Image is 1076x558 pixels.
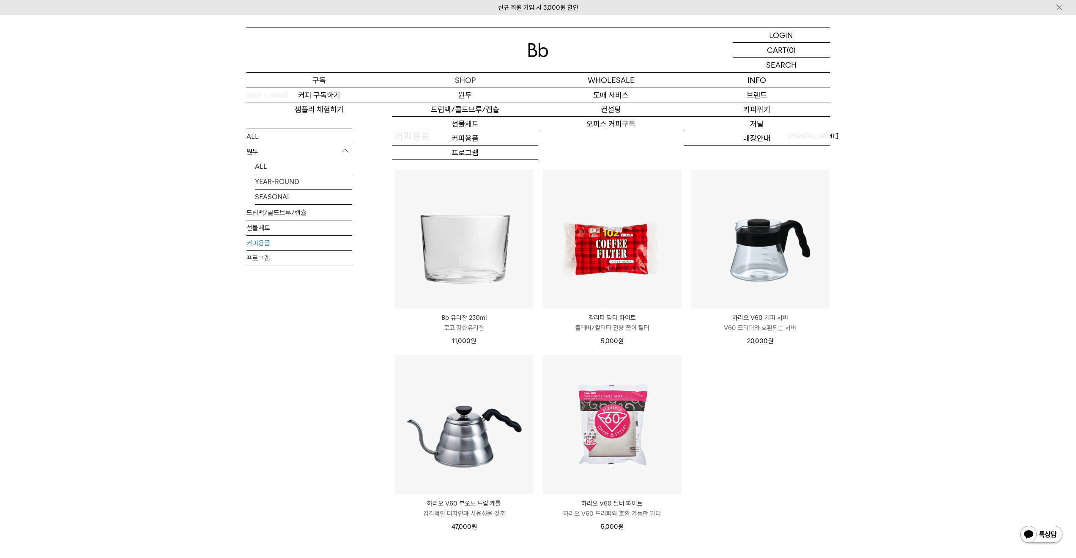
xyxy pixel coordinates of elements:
a: 선물세트 [392,117,538,131]
a: 저널 [684,117,830,131]
p: WHOLESALE [538,73,684,88]
p: 하리오 V60 부오노 드립 케틀 [395,498,534,509]
a: 샘플러 체험하기 [246,102,392,117]
p: 하리오 V60 커피 서버 [691,313,830,323]
img: Bb 유리잔 230ml [395,170,534,308]
span: 5,000 [601,337,624,345]
p: Bb 유리잔 230ml [395,313,534,323]
a: 브랜드 [684,88,830,102]
a: 드립백/콜드브루/캡슐 [246,205,352,220]
img: 카카오톡 채널 1:1 채팅 버튼 [1019,525,1063,545]
a: 채용 [684,146,830,160]
a: 도매 서비스 [538,88,684,102]
p: 하리오 V60 드리퍼와 호환 가능한 필터 [543,509,682,519]
p: CART [767,43,787,57]
a: ALL [246,129,352,144]
a: 커피용품 [392,131,538,146]
a: 드립백/콜드브루/캡슐 [392,102,538,117]
p: 원두 [246,144,352,159]
a: 신규 회원 가입 시 3,000원 할인 [498,4,578,11]
a: LOGIN [733,28,830,43]
img: 하리오 V60 필터 화이트 [543,355,682,494]
span: 5,000 [601,523,624,531]
span: 원 [471,523,477,531]
p: SEARCH [766,58,797,72]
img: 하리오 V60 부오노 드립 케틀 [395,355,534,494]
a: 커피 구독하기 [246,88,392,102]
a: CART (0) [733,43,830,58]
a: YEAR-ROUND [255,174,352,189]
a: SEASONAL [255,190,352,204]
a: SHOP [392,73,538,88]
a: 커피위키 [684,102,830,117]
span: 11,000 [452,337,476,345]
a: 하리오 V60 필터 화이트 하리오 V60 드리퍼와 호환 가능한 필터 [543,498,682,519]
span: 원 [618,523,624,531]
span: 원 [618,337,624,345]
p: (0) [787,43,796,57]
a: 구독 [246,73,392,88]
a: 하리오 V60 커피 서버 V60 드리퍼와 호환되는 서버 [691,313,830,333]
p: V60 드리퍼와 호환되는 서버 [691,323,830,333]
a: 오피스 커피구독 [538,117,684,131]
a: 칼리타 필터 화이트 클레버/칼리타 전용 종이 필터 [543,313,682,333]
p: 감각적인 디자인과 사용성을 갖춘 [395,509,534,519]
p: 하리오 V60 필터 화이트 [543,498,682,509]
img: 하리오 V60 커피 서버 [691,170,830,308]
span: 원 [768,337,773,345]
a: Bb 유리잔 230ml 로고 강화유리잔 [395,313,534,333]
a: 커피용품 [246,236,352,250]
a: 프로그램 [392,146,538,160]
a: 선물세트 [246,220,352,235]
p: 로고 강화유리잔 [395,323,534,333]
p: LOGIN [769,28,793,42]
span: 20,000 [747,337,773,345]
p: 클레버/칼리타 전용 종이 필터 [543,323,682,333]
a: 원두 [392,88,538,102]
span: 원 [471,337,476,345]
a: 컨설팅 [538,102,684,117]
p: 칼리타 필터 화이트 [543,313,682,323]
span: 47,000 [452,523,477,531]
a: ALL [255,159,352,174]
a: 프로그램 [246,251,352,266]
p: INFO [684,73,830,88]
img: 칼리타 필터 화이트 [543,170,682,308]
a: 하리오 V60 부오노 드립 케틀 감각적인 디자인과 사용성을 갖춘 [395,498,534,519]
a: 매장안내 [684,131,830,146]
img: 로고 [528,43,548,57]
